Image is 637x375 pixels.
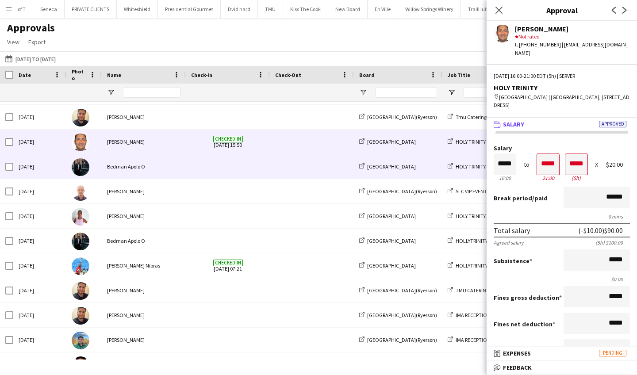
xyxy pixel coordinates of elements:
[515,41,630,57] div: t. [PHONE_NUMBER] | [EMAIL_ADDRESS][DOMAIN_NAME]
[102,154,186,179] div: Bedman Apolo O
[359,188,437,195] a: [GEOGRAPHIC_DATA](Ryerson)
[191,253,265,278] span: [DATE] 07:21
[595,239,630,246] div: (5h) $100.00
[398,0,461,18] button: Willow Springs Winery
[25,36,49,48] a: Export
[72,134,89,151] img: Carlos Rodriguez
[72,282,89,300] img: Danny Garrido
[494,294,562,302] label: Fines gross deduction
[102,303,186,327] div: [PERSON_NAME]
[367,312,437,318] span: [GEOGRAPHIC_DATA](Ryerson)
[456,138,486,145] span: HOLY TRINITY
[72,307,89,325] img: Danny Garrido
[448,188,487,195] a: SLC VIP EVENT
[456,337,491,343] span: IMA RECEPTION
[487,347,637,360] mat-expansion-panel-header: ExpensesPending
[448,262,487,269] a: HOLLYTRINITY
[503,349,531,357] span: Expenses
[359,88,367,96] button: Open Filter Menu
[494,194,548,202] label: /paid
[283,0,328,18] button: Kiss The Cook
[65,0,117,18] button: PRIVATE CLIENTS
[515,25,630,33] div: [PERSON_NAME]
[72,158,89,176] img: Bedman Apolo O
[13,303,66,327] div: [DATE]
[494,84,630,92] div: HOLY TRINITY
[123,87,180,98] input: Name Filter Input
[28,38,46,46] span: Export
[213,260,243,266] span: Checked-in
[107,88,115,96] button: Open Filter Menu
[4,54,58,64] button: [DATE] to [DATE]
[13,204,66,228] div: [DATE]
[599,350,626,356] span: Pending
[368,0,398,18] button: En Ville
[367,287,437,294] span: [GEOGRAPHIC_DATA](Ryerson)
[13,229,66,253] div: [DATE]
[13,130,66,154] div: [DATE]
[494,226,530,235] div: Total salary
[72,233,89,250] img: Bedman Apolo O
[515,33,630,41] div: Not rated
[606,161,630,168] div: $20.00
[13,328,66,352] div: [DATE]
[13,105,66,129] div: [DATE]
[448,287,490,294] a: TMU CATERING
[102,204,186,228] div: [PERSON_NAME]
[359,72,375,78] span: Board
[359,114,437,120] a: [GEOGRAPHIC_DATA](Ryerson)
[448,114,509,120] a: Tmu Catering deliveries
[367,213,416,219] span: [GEOGRAPHIC_DATA]
[102,278,186,302] div: [PERSON_NAME]
[4,36,23,48] a: View
[487,118,637,131] mat-expansion-panel-header: SalaryApproved
[367,163,416,170] span: [GEOGRAPHIC_DATA]
[72,356,89,374] img: Rodolfo Sebastián López
[494,239,524,246] div: Agreed salary
[359,213,416,219] a: [GEOGRAPHIC_DATA]
[448,72,470,78] span: Job Title
[456,213,486,219] span: HOLY TRINITY
[275,72,301,78] span: Check-Out
[537,175,559,181] div: 21:00
[578,226,623,235] div: (-$10.00) $90.00
[367,114,437,120] span: [GEOGRAPHIC_DATA](Ryerson)
[191,72,212,78] span: Check-In
[158,0,221,18] button: Presidential Gourmet
[107,72,121,78] span: Name
[13,253,66,278] div: [DATE]
[456,114,509,120] span: Tmu Catering deliveries
[13,179,66,203] div: [DATE]
[367,138,416,145] span: [GEOGRAPHIC_DATA]
[448,312,491,318] a: IMA RECEPTION
[33,0,65,18] button: Seneca
[448,337,491,343] a: IMA RECEPTION
[448,138,486,145] a: HOLY TRINITY
[494,194,532,202] span: Break period
[494,320,555,328] label: Fines net deduction
[72,68,86,81] span: Photo
[494,145,630,152] label: Salary
[494,276,630,283] div: $0.00
[494,257,532,265] label: Subsistence
[599,121,626,127] span: Approved
[72,183,89,201] img: Walfrido Mesa
[102,179,186,203] div: [PERSON_NAME]
[448,237,487,244] a: HOLLYTRINITY
[102,328,186,352] div: [PERSON_NAME]
[487,361,637,374] mat-expansion-panel-header: Feedback
[367,262,416,269] span: [GEOGRAPHIC_DATA]
[221,0,258,18] button: Dvid hard
[72,109,89,126] img: Danny Garrido
[191,130,265,154] span: [DATE] 15:50
[487,4,637,16] h3: Approval
[72,257,89,275] img: Nibras halawani Nibras
[72,332,89,349] img: Felipe Mantilla
[367,337,437,343] span: [GEOGRAPHIC_DATA](Ryerson)
[72,208,89,226] img: Vicky Stimac
[13,154,66,179] div: [DATE]
[359,138,416,145] a: [GEOGRAPHIC_DATA]
[524,161,530,168] div: to
[494,93,630,109] div: [GEOGRAPHIC_DATA] | [GEOGRAPHIC_DATA], [STREET_ADDRESS]
[456,163,486,170] span: HOLY TRINITY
